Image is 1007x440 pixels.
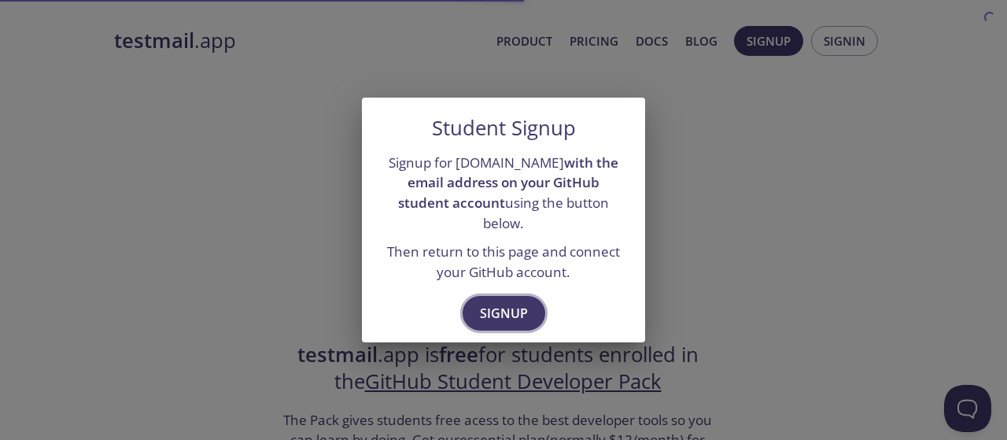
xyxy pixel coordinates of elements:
span: Signup [480,302,528,324]
p: Signup for [DOMAIN_NAME] using the button below. [381,153,626,234]
button: Signup [463,296,545,331]
p: Then return to this page and connect your GitHub account. [381,242,626,282]
strong: with the email address on your GitHub student account [398,153,618,212]
h5: Student Signup [432,116,576,140]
